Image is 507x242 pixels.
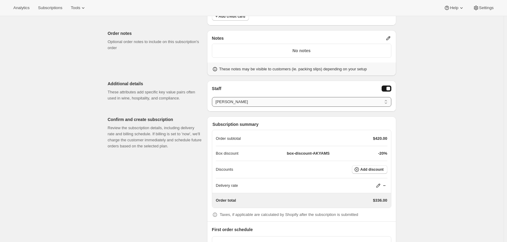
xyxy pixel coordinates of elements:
p: $420.00 [373,136,387,142]
p: Order subtotal [216,136,241,142]
p: Taxes, if applicable are calculated by Shopify after the subscription is submitted [220,212,358,218]
p: Discounts [216,166,233,173]
p: First order schedule [212,227,391,233]
span: Settings [479,5,494,10]
button: Help [440,4,468,12]
p: -20% [378,150,387,156]
span: Subscriptions [38,5,62,10]
p: Confirm and create subscription [108,116,202,123]
button: Subscriptions [34,4,66,12]
button: + Add credit card [212,12,249,21]
span: Staff [212,86,221,92]
p: Delivery rate [216,183,238,189]
button: Analytics [10,4,33,12]
span: Tools [71,5,80,10]
button: Tools [67,4,90,12]
span: Help [450,5,458,10]
button: Settings [469,4,497,12]
button: Add discount [352,165,387,174]
p: box-discount-AKYAMS [287,150,330,156]
p: Optional order notes to include on this subscription's order [108,39,202,51]
p: These attributes add specific key value pairs often used in wine, hospitality, and compliance. [108,89,202,101]
span: Notes [212,35,224,41]
span: Analytics [13,5,29,10]
button: Staff Selector [382,86,391,92]
p: $336.00 [373,197,387,203]
span: Add discount [360,167,384,172]
p: Box discount [216,150,238,156]
p: Subscription summary [213,121,391,127]
p: Additional details [108,81,202,87]
p: These notes may be visible to customers (ie. packing slips) depending on your setup [219,66,367,72]
span: + Add credit card [216,14,245,19]
p: No notes [216,48,387,54]
p: Review the subscription details, including delivery rate and billing schedule. If billing is set ... [108,125,202,149]
p: Order total [216,197,236,203]
p: Order notes [108,30,202,36]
